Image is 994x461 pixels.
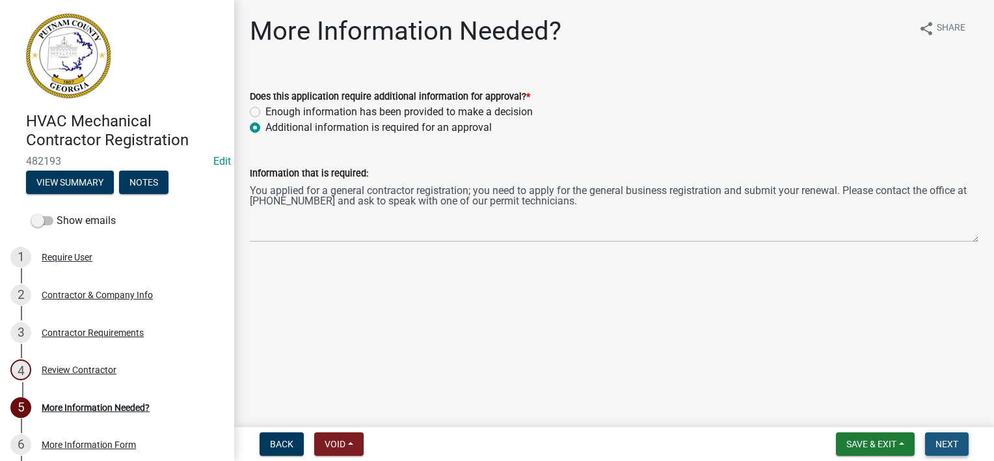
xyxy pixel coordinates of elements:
[26,178,114,188] wm-modal-confirm: Summary
[937,21,965,36] span: Share
[213,155,231,167] a: Edit
[250,169,368,178] label: Information that is required:
[119,171,168,194] button: Notes
[42,403,150,412] div: More Information Needed?
[42,290,153,300] div: Contractor & Company Info
[31,213,116,229] label: Show emails
[26,112,224,150] h4: HVAC Mechanical Contractor Registration
[314,432,364,456] button: Void
[270,439,293,449] span: Back
[42,328,144,337] div: Contractor Requirements
[919,21,934,36] i: share
[10,285,31,305] div: 2
[42,365,116,374] div: Review Contractor
[908,16,976,41] button: shareShare
[10,397,31,418] div: 5
[846,439,896,449] span: Save & Exit
[119,178,168,188] wm-modal-confirm: Notes
[925,432,969,456] button: Next
[935,439,958,449] span: Next
[10,359,31,380] div: 4
[250,92,530,102] label: Does this application require additional information for approval?
[250,16,561,47] h1: More Information Needed?
[265,120,492,135] label: Additional information is required for an approval
[26,171,114,194] button: View Summary
[265,104,533,120] label: Enough information has been provided to make a decision
[26,155,208,167] span: 482193
[10,434,31,455] div: 6
[213,155,231,167] wm-modal-confirm: Edit Application Number
[42,253,92,262] div: Require User
[325,439,345,449] span: Void
[10,322,31,343] div: 3
[836,432,915,456] button: Save & Exit
[26,14,111,98] img: Putnam County, Georgia
[260,432,304,456] button: Back
[42,440,136,449] div: More Information Form
[10,247,31,268] div: 1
